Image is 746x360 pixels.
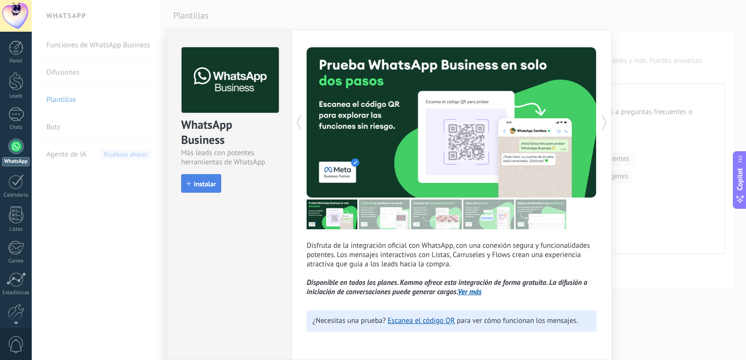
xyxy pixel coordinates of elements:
span: para ver cómo funcionan los mensajes. [457,316,578,325]
button: Instalar [181,174,221,193]
div: Leads [2,93,30,100]
img: tour_image_62c9952fc9cf984da8d1d2aa2c453724.png [463,200,514,229]
a: Ver más [458,287,482,297]
img: logo_main.png [182,47,279,113]
span: Instalar [194,180,216,187]
span: ¿Necesitas una prueba? [312,316,386,325]
img: tour_image_1009fe39f4f058b759f0df5a2b7f6f06.png [411,200,462,229]
a: Escanea el código QR [388,316,455,325]
div: Listas [2,226,30,233]
div: Más leads con potentes herramientas de WhatsApp [181,148,277,167]
i: Disponible en todos los planes. Kommo ofrece esta integración de forma gratuita. La difusión o in... [307,278,587,297]
span: Copilot [735,168,745,191]
img: tour_image_7a4924cebc22ed9e3259523e50fe4fd6.png [307,200,357,229]
div: WhatsApp [2,157,30,166]
p: Disfruta de la integración oficial con WhatsApp, con una conexión segura y funcionalidades potent... [307,241,597,297]
div: WhatsApp Business [181,117,277,148]
div: Calendario [2,192,30,199]
div: Correo [2,258,30,264]
div: Estadísticas [2,290,30,296]
img: tour_image_cc377002d0016b7ebaeb4dbe65cb2175.png [516,200,566,229]
img: tour_image_cc27419dad425b0ae96c2716632553fa.png [359,200,410,229]
div: Chats [2,124,30,131]
div: Panel [2,58,30,64]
